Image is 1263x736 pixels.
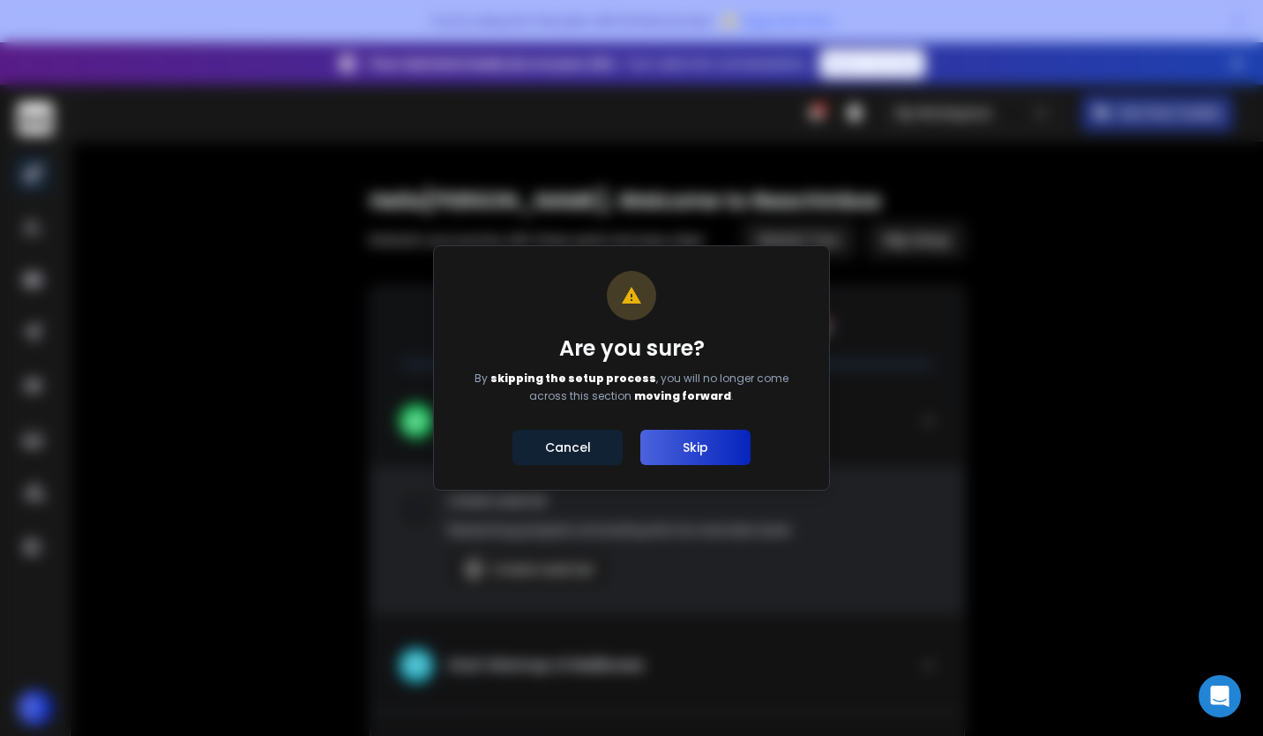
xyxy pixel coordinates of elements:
span: moving forward [634,388,731,403]
span: skipping the setup process [490,371,656,386]
p: By , you will no longer come across this section . [459,370,804,405]
div: Open Intercom Messenger [1199,675,1241,717]
button: Skip [640,430,751,465]
h1: Are you sure? [459,334,804,363]
button: Cancel [512,430,623,465]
